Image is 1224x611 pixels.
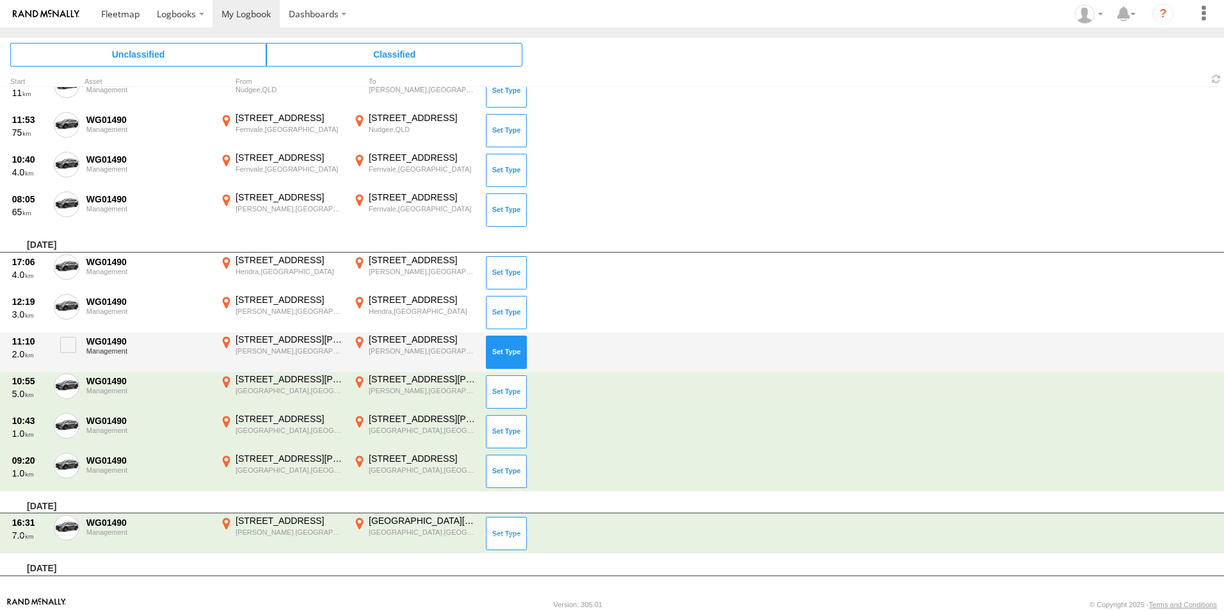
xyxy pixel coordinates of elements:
[12,455,47,466] div: 09:20
[369,528,477,537] div: [GEOGRAPHIC_DATA],[GEOGRAPHIC_DATA]
[12,348,47,360] div: 2.0
[369,85,477,94] div: [PERSON_NAME],[GEOGRAPHIC_DATA]
[86,193,211,205] div: WG01490
[486,256,527,289] button: Click to Set
[86,517,211,528] div: WG01490
[236,413,344,425] div: [STREET_ADDRESS]
[218,373,346,411] label: Click to View Event Location
[86,347,211,355] div: Management
[369,267,477,276] div: [PERSON_NAME],[GEOGRAPHIC_DATA]
[369,346,477,355] div: [PERSON_NAME],[GEOGRAPHIC_DATA]
[369,426,477,435] div: [GEOGRAPHIC_DATA],[GEOGRAPHIC_DATA]
[1149,601,1217,608] a: Terms and Conditions
[86,114,211,126] div: WG01490
[369,165,477,174] div: Fernvale,[GEOGRAPHIC_DATA]
[369,254,477,266] div: [STREET_ADDRESS]
[369,453,477,464] div: [STREET_ADDRESS]
[12,114,47,126] div: 11:53
[86,375,211,387] div: WG01490
[10,79,49,85] div: Click to Sort
[86,336,211,347] div: WG01490
[369,191,477,203] div: [STREET_ADDRESS]
[236,152,344,163] div: [STREET_ADDRESS]
[486,375,527,409] button: Click to Set
[266,43,522,66] span: Click to view Classified Trips
[86,126,211,133] div: Management
[12,269,47,281] div: 4.0
[486,455,527,488] button: Click to Set
[86,256,211,268] div: WG01490
[12,375,47,387] div: 10:55
[486,193,527,227] button: Click to Set
[12,154,47,165] div: 10:40
[236,307,344,316] div: [PERSON_NAME],[GEOGRAPHIC_DATA]
[236,294,344,305] div: [STREET_ADDRESS]
[236,386,344,395] div: [GEOGRAPHIC_DATA],[GEOGRAPHIC_DATA]
[236,528,344,537] div: [PERSON_NAME],[GEOGRAPHIC_DATA]
[369,125,477,134] div: Nudgee,QLD
[369,373,477,385] div: [STREET_ADDRESS][PERSON_NAME]
[86,466,211,474] div: Management
[351,72,479,110] label: Click to View Event Location
[236,334,344,345] div: [STREET_ADDRESS][PERSON_NAME]
[486,154,527,187] button: Click to Set
[1209,73,1224,85] span: Refresh
[12,127,47,138] div: 75
[12,428,47,439] div: 1.0
[86,205,211,213] div: Management
[236,165,344,174] div: Fernvale,[GEOGRAPHIC_DATA]
[486,517,527,550] button: Click to Set
[86,455,211,466] div: WG01490
[236,85,344,94] div: Nudgee,QLD
[351,453,479,490] label: Click to View Event Location
[236,125,344,134] div: Fernvale,[GEOGRAPHIC_DATA]
[1153,4,1173,24] i: ?
[218,152,346,189] label: Click to View Event Location
[351,79,479,85] div: To
[12,206,47,218] div: 65
[12,167,47,178] div: 4.0
[218,294,346,331] label: Click to View Event Location
[236,204,344,213] div: [PERSON_NAME],[GEOGRAPHIC_DATA]
[218,191,346,229] label: Click to View Event Location
[218,334,346,371] label: Click to View Event Location
[486,415,527,448] button: Click to Set
[236,453,344,464] div: [STREET_ADDRESS][PERSON_NAME]
[369,204,477,213] div: Fernvale,[GEOGRAPHIC_DATA]
[351,334,479,371] label: Click to View Event Location
[236,515,344,526] div: [STREET_ADDRESS]
[236,254,344,266] div: [STREET_ADDRESS]
[351,152,479,189] label: Click to View Event Location
[10,43,266,66] span: Click to view Unclassified Trips
[218,413,346,450] label: Click to View Event Location
[369,112,477,124] div: [STREET_ADDRESS]
[1090,601,1217,608] div: © Copyright 2025 -
[86,387,211,395] div: Management
[12,517,47,528] div: 16:31
[486,114,527,147] button: Click to Set
[554,601,602,608] div: Version: 305.01
[86,268,211,275] div: Management
[351,191,479,229] label: Click to View Event Location
[12,336,47,347] div: 11:10
[369,386,477,395] div: [PERSON_NAME],[GEOGRAPHIC_DATA]
[236,346,344,355] div: [PERSON_NAME],[GEOGRAPHIC_DATA]
[86,528,211,536] div: Management
[13,10,79,19] img: rand-logo.svg
[486,296,527,329] button: Click to Set
[351,515,479,552] label: Click to View Event Location
[12,309,47,320] div: 3.0
[218,453,346,490] label: Click to View Event Location
[236,112,344,124] div: [STREET_ADDRESS]
[1070,4,1107,24] div: James McInally
[369,307,477,316] div: Hendra,[GEOGRAPHIC_DATA]
[86,86,211,94] div: Management
[7,598,66,611] a: Visit our Website
[369,334,477,345] div: [STREET_ADDRESS]
[369,413,477,425] div: [STREET_ADDRESS][PERSON_NAME]
[12,193,47,205] div: 08:05
[218,79,346,85] div: From
[236,466,344,475] div: [GEOGRAPHIC_DATA],[GEOGRAPHIC_DATA]
[218,515,346,552] label: Click to View Event Location
[86,296,211,307] div: WG01490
